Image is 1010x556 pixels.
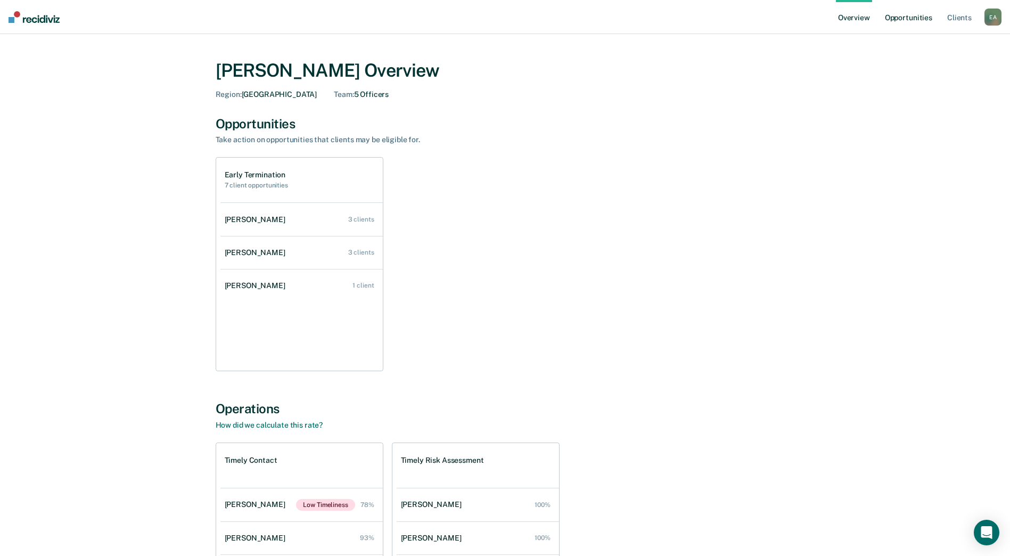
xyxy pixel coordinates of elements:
div: 78% [360,501,374,509]
div: [PERSON_NAME] [401,500,466,509]
a: How did we calculate this rate? [216,421,323,429]
a: [PERSON_NAME] 93% [220,523,383,553]
div: [PERSON_NAME] [225,248,290,257]
div: 5 Officers [334,90,389,99]
h1: Early Termination [225,170,288,179]
div: Take action on opportunities that clients may be eligible for. [216,135,588,144]
div: 100% [535,501,551,509]
a: [PERSON_NAME] 3 clients [220,238,383,268]
div: [PERSON_NAME] [225,215,290,224]
h1: Timely Risk Assessment [401,456,484,465]
div: [PERSON_NAME] [225,281,290,290]
a: [PERSON_NAME] 1 client [220,271,383,301]
div: [GEOGRAPHIC_DATA] [216,90,317,99]
div: [PERSON_NAME] [225,500,290,509]
a: [PERSON_NAME] 100% [397,489,559,520]
div: Operations [216,401,795,416]
h2: 7 client opportunities [225,182,288,189]
h1: Timely Contact [225,456,277,465]
div: E A [984,9,1001,26]
div: 1 client [352,282,374,289]
div: 3 clients [348,249,374,256]
span: Team : [334,90,354,99]
span: Region : [216,90,242,99]
div: 3 clients [348,216,374,223]
span: Low Timeliness [296,499,355,511]
img: Recidiviz [9,11,60,23]
div: Opportunities [216,116,795,132]
div: 100% [535,534,551,542]
div: 93% [360,534,374,542]
div: [PERSON_NAME] [225,534,290,543]
a: [PERSON_NAME]Low Timeliness 78% [220,488,383,521]
button: EA [984,9,1001,26]
a: [PERSON_NAME] 100% [397,523,559,553]
div: Open Intercom Messenger [974,520,999,545]
a: [PERSON_NAME] 3 clients [220,205,383,235]
div: [PERSON_NAME] Overview [216,60,795,81]
div: [PERSON_NAME] [401,534,466,543]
